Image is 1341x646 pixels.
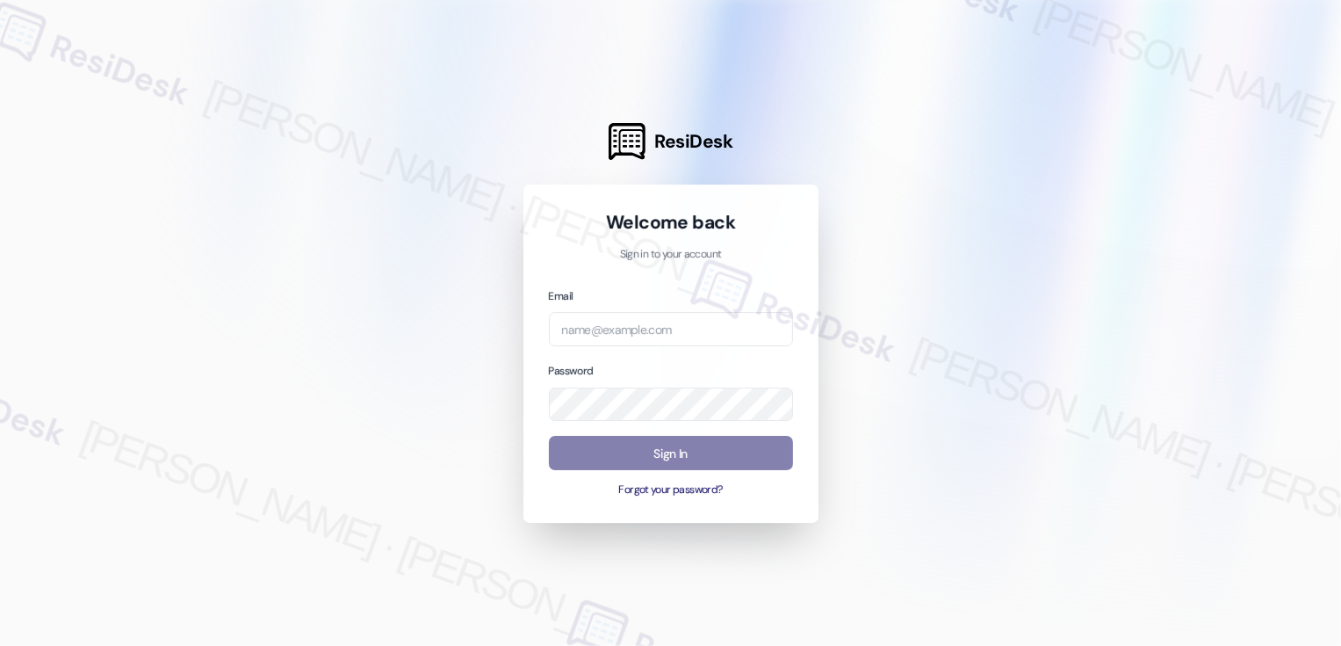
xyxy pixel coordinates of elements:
label: Password [549,364,594,378]
label: Email [549,289,573,303]
img: ResiDesk Logo [609,123,645,160]
span: ResiDesk [654,129,732,154]
p: Sign in to your account [549,247,793,263]
input: name@example.com [549,312,793,346]
button: Sign In [549,436,793,470]
h1: Welcome back [549,210,793,235]
button: Forgot your password? [549,483,793,498]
